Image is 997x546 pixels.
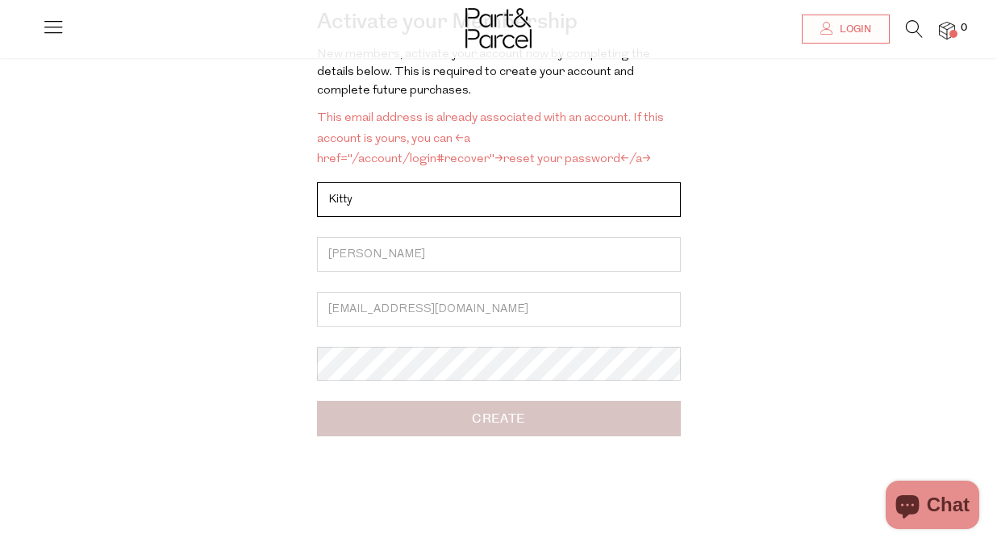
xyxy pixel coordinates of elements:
[317,401,681,436] input: Create
[802,15,890,44] a: Login
[957,21,971,35] span: 0
[317,292,681,327] input: Email
[317,237,681,272] input: Last Name
[317,108,681,170] li: This email address is already associated with an account. If this account is yours, you can <a hr...
[939,22,955,39] a: 0
[881,481,984,533] inbox-online-store-chat: Shopify online store chat
[317,46,681,101] p: New members, activate your account now by completing the details below. This is required to creat...
[465,8,532,48] img: Part&Parcel
[317,182,681,217] input: First Name
[836,23,871,36] span: Login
